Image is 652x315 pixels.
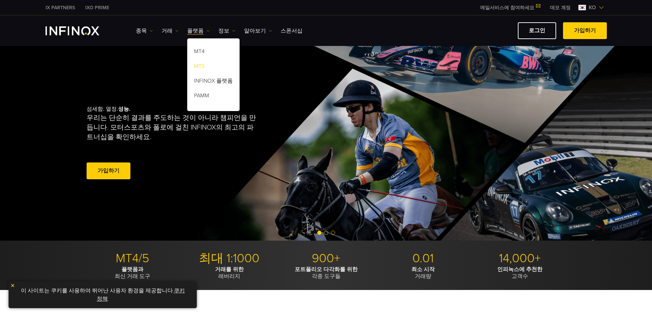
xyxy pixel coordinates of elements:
[474,266,566,280] p: 고객수
[187,60,240,75] a: MT5
[187,27,210,35] a: 플랫폼
[475,5,545,11] a: 메일서비스에 참여하세요
[586,3,599,12] span: ko
[12,285,193,305] p: 이 사이트는 쿠키를 사용하여 뛰어난 사용자 환경을 제공합니다. .
[136,27,153,35] a: 종목
[187,89,240,104] a: PAMM
[183,251,275,266] p: 최대 1:1000
[331,231,335,235] span: Go to slide 3
[474,251,566,266] p: 14,000+
[87,95,302,192] div: 섬세함. 열정.
[87,113,259,142] p: 우리는 단순히 결과를 주도하는 것이 아니라 챔피언을 만듭니다. 모터스포츠와 폴로에 걸친 INFINOX의 최고의 파트너십을 확인하세요.
[187,75,240,89] a: INFINOX 플랫폼
[87,162,130,179] a: 가입하기
[324,231,328,235] span: Go to slide 2
[183,266,275,280] p: 레버리지
[377,266,469,280] p: 거래량
[280,266,372,280] p: 각종 도구들
[218,27,235,35] a: 정보
[187,45,240,60] a: MT4
[162,27,179,35] a: 거래
[10,283,15,288] img: yellow close icon
[80,4,114,11] a: INFINOX
[118,106,130,112] strong: 성능.
[280,251,372,266] p: 900+
[518,22,556,39] a: 로그인
[317,231,321,235] span: Go to slide 1
[411,266,435,273] strong: 최소 시작
[87,251,178,266] p: MT4/5
[244,27,272,35] a: 알아보기
[122,266,143,273] strong: 플랫폼과
[40,4,80,11] a: INFINOX
[215,266,244,273] strong: 거래를 위한
[281,27,303,35] a: 스폰서십
[563,22,607,39] a: 가입하기
[497,266,542,273] strong: 인피녹스에 추천한
[46,26,115,35] a: INFINOX Logo
[545,4,576,11] a: INFINOX MENU
[377,251,469,266] p: 0.01
[295,266,358,273] strong: 포트폴리오 다각화를 위한
[87,266,178,280] p: 최신 거래 도구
